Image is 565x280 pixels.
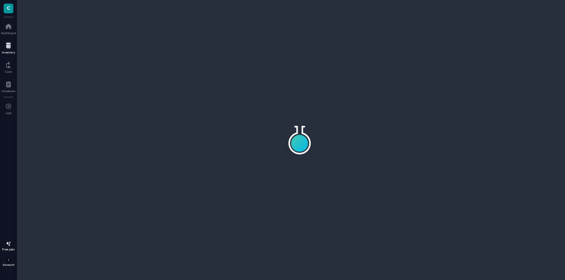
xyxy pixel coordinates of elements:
[2,41,15,54] a: Inventory
[2,89,15,93] div: Notebook
[7,4,10,11] span: C
[3,263,15,266] div: Account
[2,247,15,251] div: Free plan
[2,50,15,54] div: Inventory
[5,60,12,73] a: Core
[2,79,15,93] a: Notebook
[8,258,9,262] span: ?
[1,31,16,35] div: Dashboard
[5,70,12,73] div: Core
[1,21,16,35] a: Dashboard
[6,111,11,115] div: Add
